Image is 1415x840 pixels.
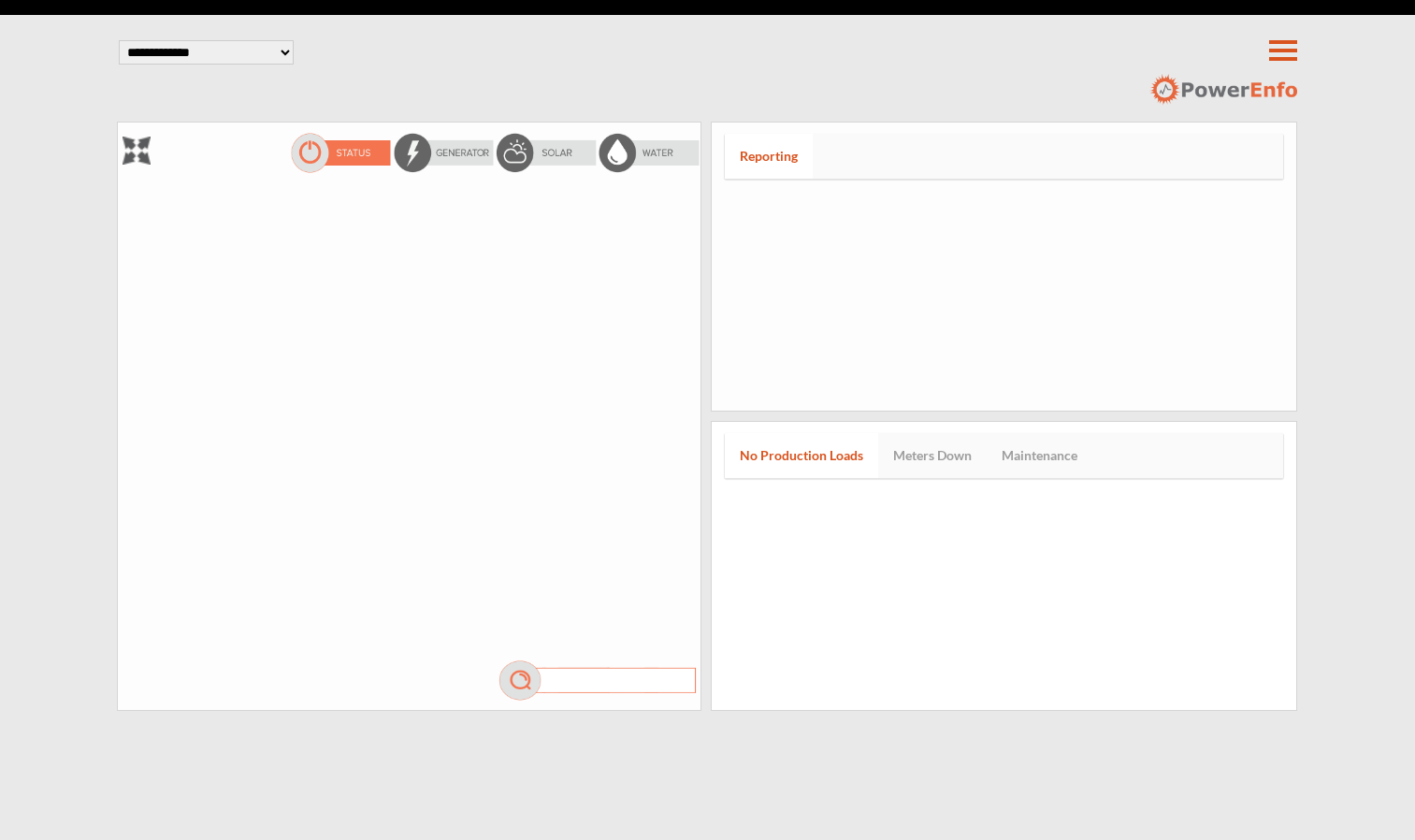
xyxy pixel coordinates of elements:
[725,134,813,179] a: Reporting
[289,132,392,174] img: statusOn.png
[392,132,495,174] img: energyOff.png
[497,659,700,702] img: mag.png
[598,132,700,174] img: waterOff.png
[123,137,151,165] img: zoom.png
[495,132,598,174] img: solarOff.png
[1149,74,1296,106] img: logo
[878,433,987,478] a: Meters Down
[725,433,878,478] a: No Production Loads
[987,433,1092,478] a: Maintenance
